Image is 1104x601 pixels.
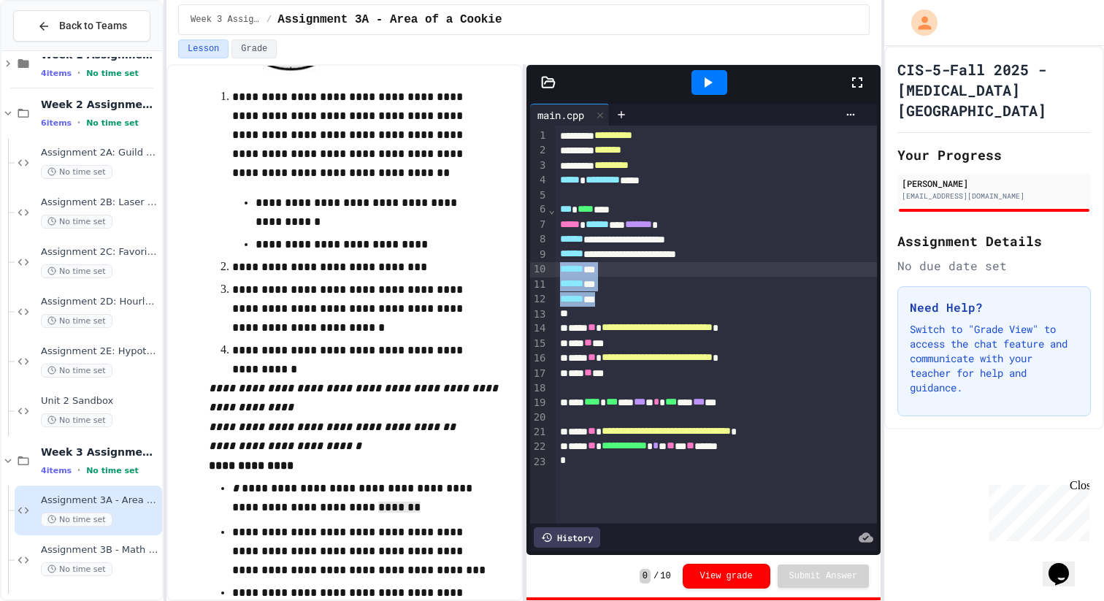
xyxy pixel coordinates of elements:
div: 17 [530,367,548,381]
div: 18 [530,381,548,396]
div: 20 [530,410,548,425]
span: No time set [86,466,139,475]
span: • [77,464,80,476]
span: No time set [41,314,112,328]
span: Week 3 Assignments [191,14,261,26]
span: No time set [86,69,139,78]
span: Assignment 2C: Favorite Movie and Character [41,246,159,259]
button: Grade [231,39,277,58]
div: [PERSON_NAME] [902,177,1086,190]
span: No time set [41,264,112,278]
span: Unit 2 Sandbox [41,395,159,407]
span: Week 3 Assignments [41,445,159,459]
button: Back to Teams [13,10,150,42]
span: / [653,570,659,582]
div: 12 [530,292,548,307]
div: main.cpp [530,107,591,123]
div: 3 [530,158,548,173]
iframe: chat widget [983,479,1089,541]
div: 6 [530,202,548,217]
div: Chat with us now!Close [6,6,101,93]
span: Assignment 3A - Area of a Cookie [277,11,502,28]
span: Assignment 2A: Guild of Corellia Industries [41,147,159,159]
div: 5 [530,188,548,203]
h2: Assignment Details [897,231,1091,251]
span: Submit Answer [789,570,858,582]
div: 4 [530,173,548,188]
h2: Your Progress [897,145,1091,165]
h3: Need Help? [910,299,1078,316]
p: Switch to "Grade View" to access the chat feature and communicate with your teacher for help and ... [910,322,1078,395]
div: 22 [530,440,548,454]
span: 0 [640,569,651,583]
span: 4 items [41,69,72,78]
span: No time set [86,118,139,128]
div: 13 [530,307,548,322]
h1: CIS-5-Fall 2025 - [MEDICAL_DATA][GEOGRAPHIC_DATA] [897,59,1091,120]
div: 15 [530,337,548,351]
div: 9 [530,248,548,262]
span: No time set [41,165,112,179]
div: My Account [896,6,941,39]
span: No time set [41,513,112,527]
button: Lesson [178,39,229,58]
div: 10 [530,262,548,277]
div: 23 [530,455,548,470]
span: / [267,14,272,26]
span: 10 [660,570,670,582]
iframe: chat widget [1043,543,1089,586]
button: View grade [683,564,770,589]
div: History [534,527,600,548]
span: Assignment 2B: Laser Wars Cantina [41,196,159,209]
div: [EMAIL_ADDRESS][DOMAIN_NAME] [902,191,1086,202]
span: • [77,67,80,79]
span: • [77,117,80,129]
span: Week 2 Assignments [41,98,159,111]
span: 6 items [41,118,72,128]
div: 16 [530,351,548,366]
button: Submit Answer [778,564,870,588]
div: main.cpp [530,104,610,126]
span: No time set [41,413,112,427]
div: 11 [530,277,548,292]
div: 8 [530,232,548,247]
span: 4 items [41,466,72,475]
span: Back to Teams [59,18,127,34]
span: Assignment 3B - Math Tutor Program [41,544,159,556]
div: 2 [530,143,548,158]
span: No time set [41,364,112,378]
span: Fold line [548,204,556,215]
div: 19 [530,396,548,410]
div: 1 [530,129,548,143]
div: No due date set [897,257,1091,275]
div: 14 [530,321,548,336]
div: 7 [530,218,548,232]
span: Assignment 2D: Hourly Wages [41,296,159,308]
div: 21 [530,425,548,440]
span: Assignment 3A - Area of a Cookie [41,494,159,507]
span: Assignment 2E: Hypotenuse Demo [41,345,159,358]
span: No time set [41,215,112,229]
span: No time set [41,562,112,576]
